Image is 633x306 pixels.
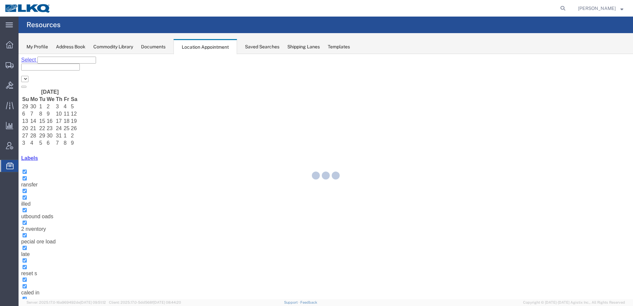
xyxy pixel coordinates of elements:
[52,78,59,85] td: 2
[3,64,11,71] td: 13
[245,43,279,50] div: Saved Searches
[523,300,625,305] span: Copyright © [DATE]-[DATE] Agistix Inc., All Rights Reserved
[11,64,20,71] td: 14
[300,300,317,304] a: Feedback
[5,3,51,13] img: logo
[28,64,36,71] td: 16
[4,122,8,127] input: ransfer
[28,42,36,49] th: We
[21,42,27,49] th: Tu
[52,64,59,71] td: 19
[3,160,35,165] span: utbound oads
[3,197,11,203] span: late
[45,78,51,85] td: 1
[3,217,19,222] span: reset s
[26,43,48,50] div: My Profile
[153,300,181,304] span: [DATE] 08:44:20
[52,42,59,49] th: Sa
[37,57,44,63] td: 10
[287,43,320,50] div: Shipping Lanes
[37,71,44,78] td: 24
[3,78,11,85] td: 27
[45,71,51,78] td: 25
[11,86,20,92] td: 4
[3,57,11,63] td: 6
[56,43,85,50] div: Address Book
[21,57,27,63] td: 8
[11,78,20,85] td: 28
[3,185,37,190] span: pecial ore load
[28,86,36,92] td: 6
[109,300,181,304] span: Client: 2025.17.0-5dd568f
[37,86,44,92] td: 7
[28,78,36,85] td: 30
[3,71,11,78] td: 20
[3,3,19,9] a: Select
[37,64,44,71] td: 17
[45,49,51,56] td: 4
[4,179,8,183] input: pecial ore load
[37,42,44,49] th: Th
[28,57,36,63] td: 9
[3,86,11,92] td: 3
[4,141,8,146] input: illed
[21,64,27,71] td: 15
[21,86,27,92] td: 5
[3,3,17,9] span: Select
[4,192,8,196] input: late
[21,49,27,56] td: 1
[21,71,27,78] td: 22
[328,43,350,50] div: Templates
[26,17,61,33] h4: Resources
[3,236,21,241] span: caled in
[141,43,166,50] div: Documents
[52,49,59,56] td: 5
[45,57,51,63] td: 11
[578,4,624,12] button: [PERSON_NAME]
[11,57,20,63] td: 7
[11,42,20,49] th: Mo
[4,211,8,215] input: reset s
[11,49,20,56] td: 30
[21,78,27,85] td: 29
[28,71,36,78] td: 23
[26,300,106,304] span: Server: 2025.17.0-16a969492de
[11,35,51,41] th: [DATE]
[11,71,20,78] td: 21
[173,39,237,54] div: Location Appointment
[28,49,36,56] td: 2
[52,86,59,92] td: 9
[3,101,20,107] a: Labels
[45,64,51,71] td: 18
[37,78,44,85] td: 31
[3,49,11,56] td: 29
[45,86,51,92] td: 8
[37,49,44,56] td: 3
[3,172,27,178] span: 2 nventory
[4,230,8,234] input: caled in
[80,300,106,304] span: [DATE] 09:51:12
[3,42,11,49] th: Su
[3,147,12,153] span: illed
[93,43,133,50] div: Commodity Library
[52,57,59,63] td: 12
[4,167,8,171] input: 2 nventory
[3,128,19,133] span: ransfer
[52,71,59,78] td: 26
[45,42,51,49] th: Fr
[284,300,301,304] a: Support
[578,5,616,12] span: Brian Schmidt
[4,154,8,158] input: utbound oads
